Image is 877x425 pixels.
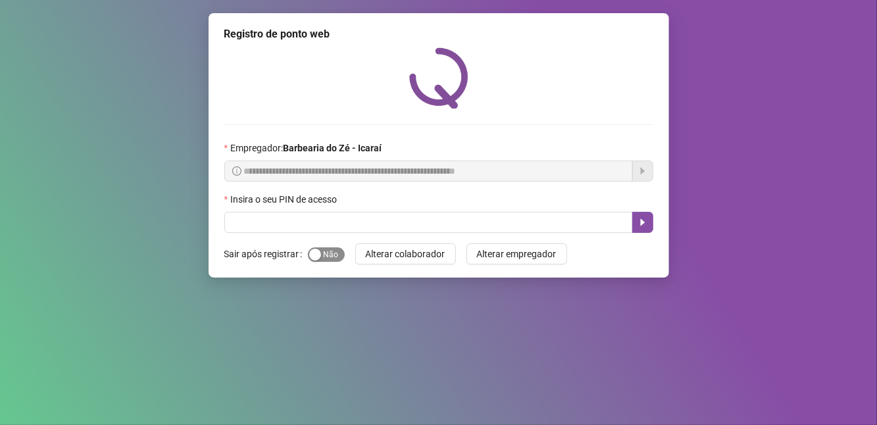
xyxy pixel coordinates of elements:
[224,243,308,264] label: Sair após registrar
[283,143,382,153] strong: Barbearia do Zé - Icaraí
[366,247,445,261] span: Alterar colaborador
[224,26,653,42] div: Registro de ponto web
[409,47,468,109] img: QRPoint
[224,192,345,207] label: Insira o seu PIN de acesso
[638,217,648,228] span: caret-right
[232,166,241,176] span: info-circle
[230,141,382,155] span: Empregador :
[477,247,557,261] span: Alterar empregador
[466,243,567,264] button: Alterar empregador
[355,243,456,264] button: Alterar colaborador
